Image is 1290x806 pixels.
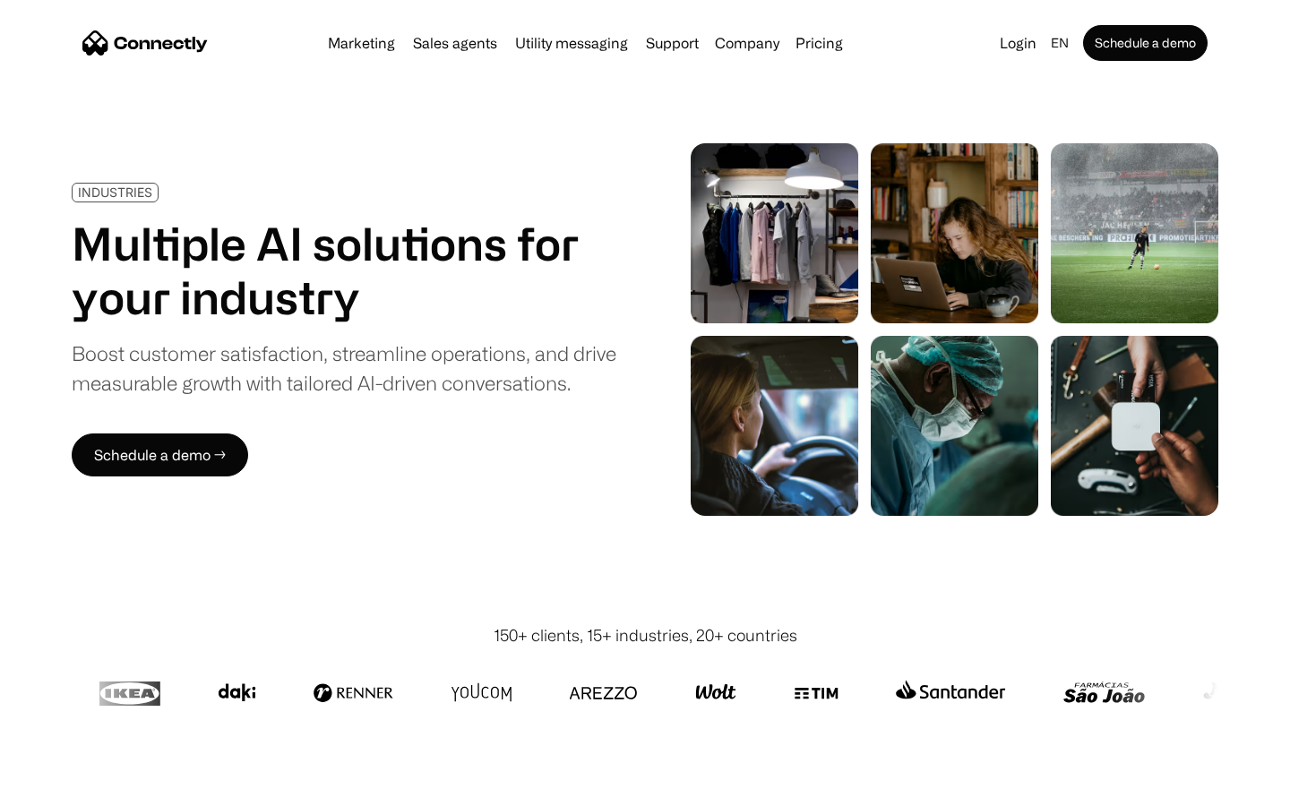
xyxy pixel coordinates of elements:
a: Login [993,30,1044,56]
div: 150+ clients, 15+ industries, 20+ countries [494,623,797,647]
div: en [1051,30,1069,56]
div: Company [709,30,785,56]
aside: Language selected: English [18,773,107,800]
a: Marketing [321,36,402,50]
a: Support [639,36,706,50]
a: Schedule a demo → [72,433,248,476]
a: Pricing [788,36,850,50]
h1: Multiple AI solutions for your industry [72,217,616,324]
div: INDUSTRIES [78,185,152,199]
a: Utility messaging [508,36,635,50]
div: en [1044,30,1079,56]
ul: Language list [36,775,107,800]
a: Sales agents [406,36,504,50]
a: Schedule a demo [1083,25,1208,61]
a: home [82,30,208,56]
div: Boost customer satisfaction, streamline operations, and drive measurable growth with tailored AI-... [72,339,616,398]
div: Company [715,30,779,56]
